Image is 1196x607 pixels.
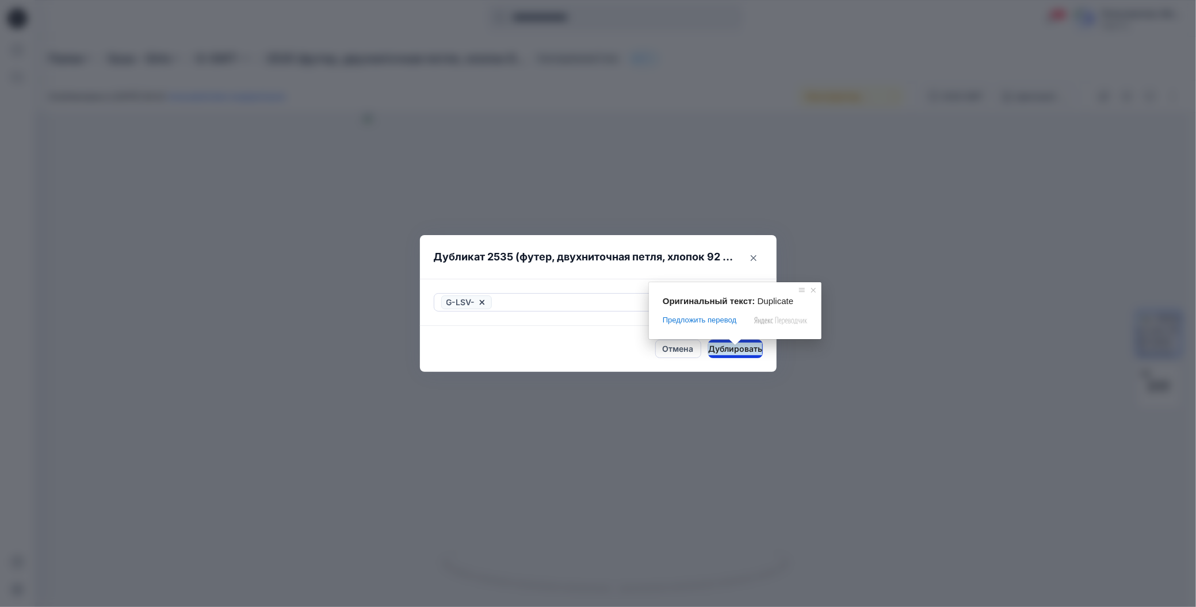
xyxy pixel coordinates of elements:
ya-tr-span: G-LSV- [446,297,475,307]
button: Отмена [655,340,701,358]
span: Предложить перевод [663,315,736,325]
span: Оригинальный текст: [663,296,755,306]
ya-tr-span: Дубликат 2535 (футер, двухниточная петля, хлопок 92 %, эластан 8 %) [434,251,807,263]
ya-tr-span: Отмена [663,343,694,355]
button: Закрыть [744,249,763,267]
span: Duplicate [758,296,794,306]
ya-tr-span: Дублировать [708,343,762,355]
button: Дублировать [708,340,763,358]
